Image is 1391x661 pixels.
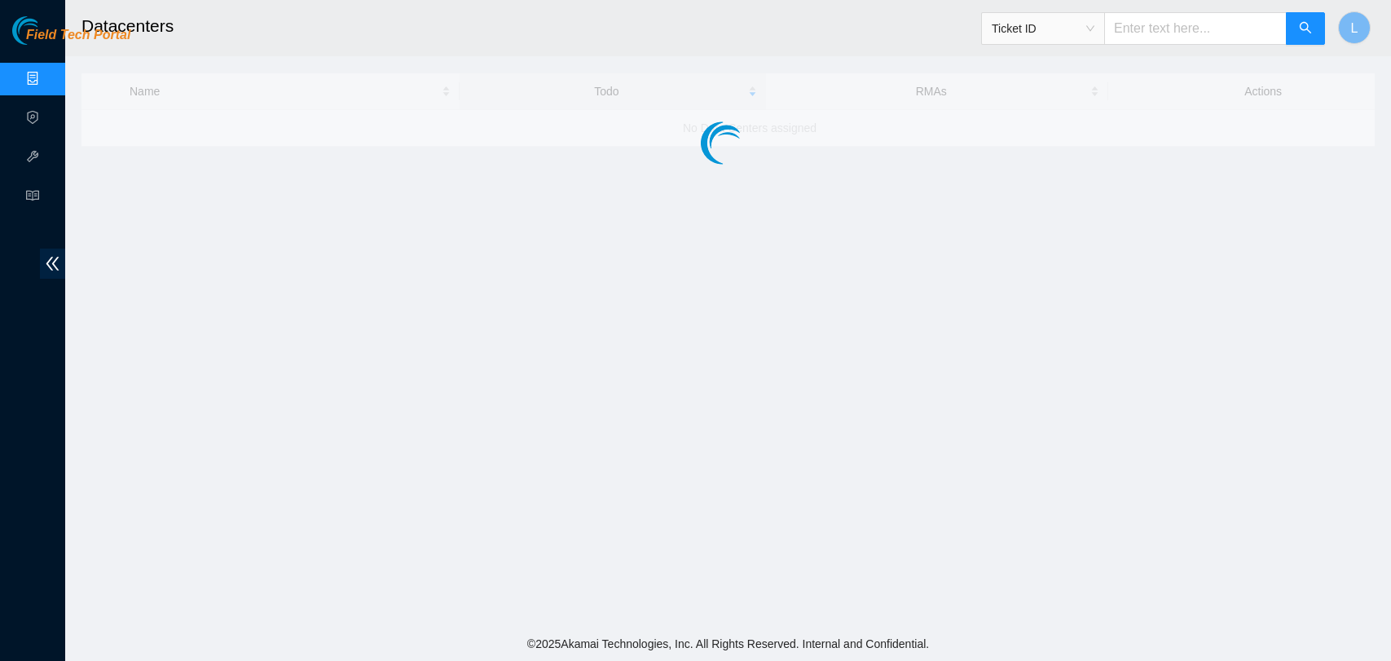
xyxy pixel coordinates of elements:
input: Enter text here... [1104,12,1287,45]
footer: © 2025 Akamai Technologies, Inc. All Rights Reserved. Internal and Confidential. [65,627,1391,661]
button: search [1286,12,1325,45]
a: Akamai TechnologiesField Tech Portal [12,29,130,51]
span: double-left [40,249,65,279]
span: search [1299,21,1312,37]
img: Akamai Technologies [12,16,82,45]
span: Field Tech Portal [26,28,130,43]
span: L [1351,18,1358,38]
span: Ticket ID [992,16,1094,41]
span: read [26,182,39,214]
button: L [1338,11,1371,44]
